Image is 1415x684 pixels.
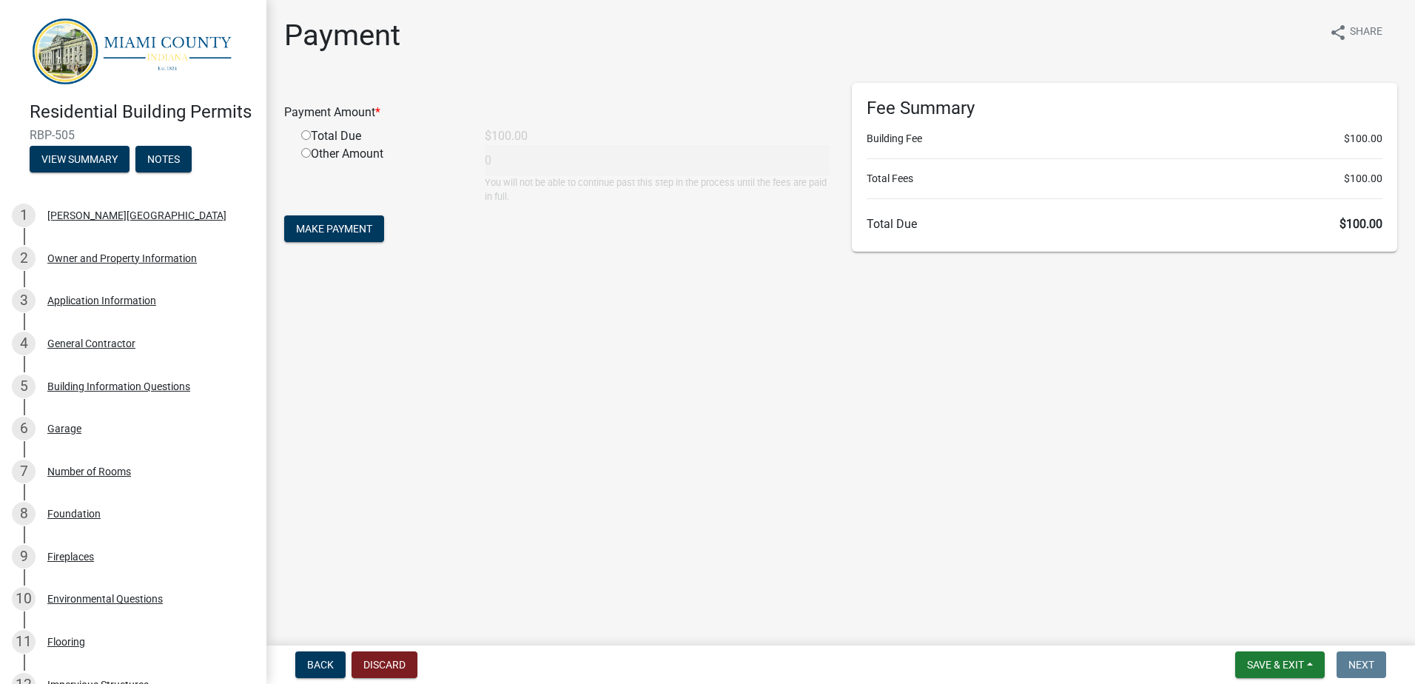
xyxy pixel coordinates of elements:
[12,204,36,227] div: 1
[12,460,36,483] div: 7
[47,253,197,264] div: Owner and Property Information
[1344,171,1382,187] span: $100.00
[273,104,841,121] div: Payment Amount
[1350,24,1382,41] span: Share
[30,155,130,167] wm-modal-confirm: Summary
[12,247,36,270] div: 2
[47,381,190,392] div: Building Information Questions
[12,289,36,312] div: 3
[290,145,474,204] div: Other Amount
[47,466,131,477] div: Number of Rooms
[30,101,255,123] h4: Residential Building Permits
[284,215,384,242] button: Make Payment
[30,146,130,172] button: View Summary
[1329,24,1347,41] i: share
[30,16,243,86] img: Miami County, Indiana
[12,417,36,440] div: 6
[296,223,372,235] span: Make Payment
[12,587,36,611] div: 10
[135,146,192,172] button: Notes
[47,295,156,306] div: Application Information
[1317,18,1394,47] button: shareShare
[12,630,36,654] div: 11
[867,171,1382,187] li: Total Fees
[12,545,36,569] div: 9
[47,423,81,434] div: Garage
[47,594,163,604] div: Environmental Questions
[867,217,1382,231] h6: Total Due
[135,155,192,167] wm-modal-confirm: Notes
[284,18,400,53] h1: Payment
[307,659,334,671] span: Back
[1247,659,1304,671] span: Save & Exit
[867,131,1382,147] li: Building Fee
[30,128,237,142] span: RBP-505
[1337,651,1386,678] button: Next
[12,375,36,398] div: 5
[12,502,36,526] div: 8
[1340,217,1382,231] span: $100.00
[12,332,36,355] div: 4
[1348,659,1374,671] span: Next
[1344,131,1382,147] span: $100.00
[47,637,85,647] div: Flooring
[352,651,417,678] button: Discard
[290,127,474,145] div: Total Due
[1235,651,1325,678] button: Save & Exit
[47,210,226,221] div: [PERSON_NAME][GEOGRAPHIC_DATA]
[47,338,135,349] div: General Contractor
[47,509,101,519] div: Foundation
[47,551,94,562] div: Fireplaces
[295,651,346,678] button: Back
[867,98,1382,119] h6: Fee Summary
